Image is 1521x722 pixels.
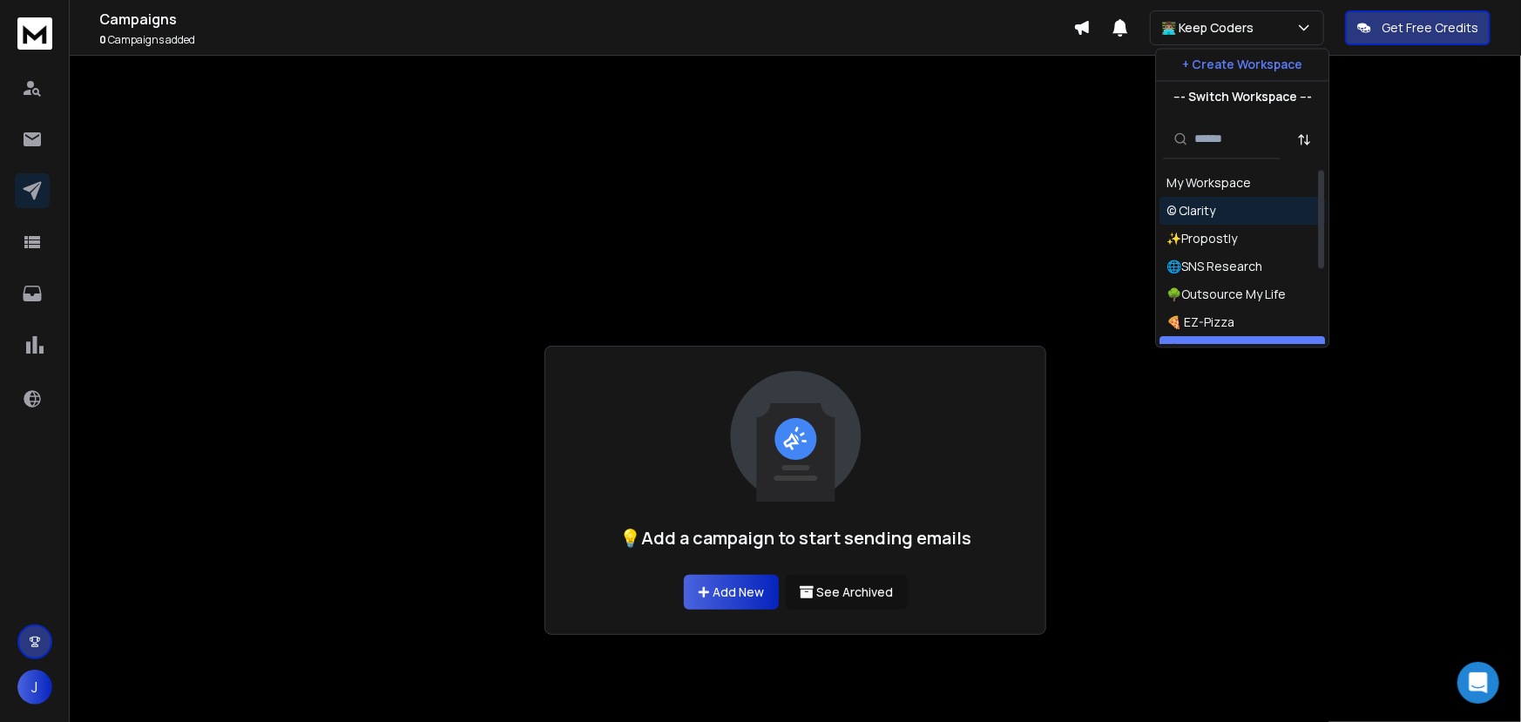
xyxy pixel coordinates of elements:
button: J [17,670,52,705]
a: Add New [684,575,779,610]
p: 👨🏽‍💻 Keep Coders [1161,19,1261,37]
div: My Workspace [1166,174,1251,192]
div: ✨Propostly [1166,230,1237,247]
img: logo [17,17,52,50]
p: Get Free Credits [1382,19,1478,37]
div: © Clarity [1166,202,1215,219]
p: + Create Workspace [1182,56,1302,73]
div: 🍕 EZ-Pizza [1166,314,1234,331]
button: See Archived [786,575,908,610]
button: + Create Workspace [1156,49,1328,80]
div: 🌐SNS Research [1166,258,1262,275]
div: 👨🏽‍💻 Keep Coders [1166,341,1260,359]
p: --- Switch Workspace --- [1173,88,1312,105]
button: Sort by Sort A-Z [1287,122,1322,157]
p: Campaigns added [99,33,1073,47]
button: Get Free Credits [1345,10,1491,45]
h1: Campaigns [99,9,1073,30]
div: 🌳Outsource My Life [1166,286,1286,303]
div: Open Intercom Messenger [1457,662,1499,704]
h1: 💡Add a campaign to start sending emails [619,526,971,550]
span: 0 [99,32,106,47]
